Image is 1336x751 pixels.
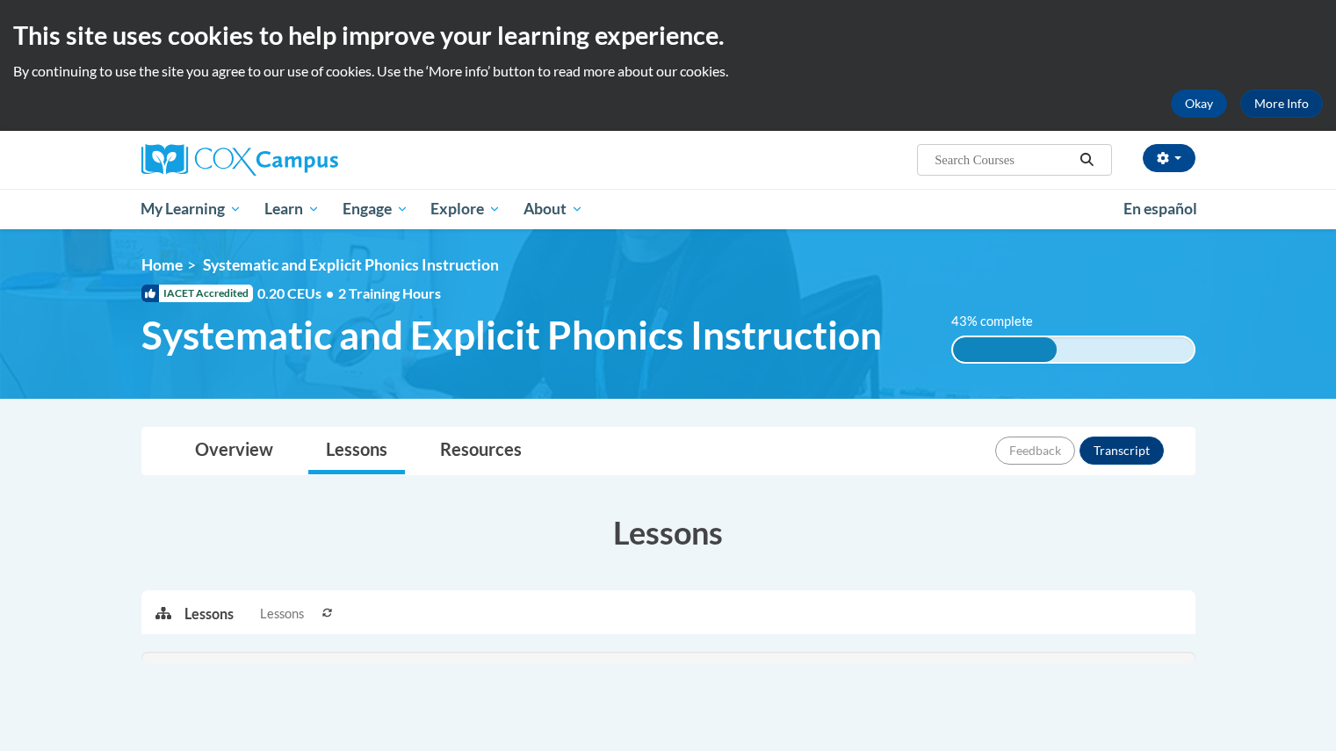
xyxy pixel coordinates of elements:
[1240,90,1323,118] a: More Info
[512,189,595,229] a: About
[257,284,338,303] span: 0.20 CEUs
[995,437,1075,465] button: Feedback
[951,312,1052,331] label: 43% complete
[184,604,234,624] p: Lessons
[1171,90,1227,118] button: Okay
[141,510,1195,554] h3: Lessons
[264,199,320,220] span: Learn
[141,144,338,176] img: Cox Campus
[177,428,291,474] a: Overview
[1123,199,1197,218] span: En español
[1073,149,1100,170] button: Search
[422,428,539,474] a: Resources
[115,189,1222,229] div: Main menu
[13,18,1323,53] h2: This site uses cookies to help improve your learning experience.
[141,256,183,274] a: Home
[253,189,331,229] a: Learn
[141,144,475,176] a: Cox Campus
[260,604,304,624] span: Lessons
[430,199,501,220] span: Explore
[13,61,1323,81] p: By continuing to use the site you agree to our use of cookies. Use the ‘More info’ button to read...
[1143,144,1195,172] button: Account Settings
[338,285,441,301] span: 2 Training Hours
[141,285,253,302] span: IACET Accredited
[141,199,242,220] span: My Learning
[933,149,1073,170] input: Search Courses
[343,199,408,220] span: Engage
[331,189,420,229] a: Engage
[524,199,583,220] span: About
[419,189,512,229] a: Explore
[326,285,334,301] span: •
[308,428,405,474] a: Lessons
[953,337,1057,362] div: 43% complete
[141,312,882,358] span: Systematic and Explicit Phonics Instruction
[1112,191,1209,227] a: En español
[130,189,254,229] a: My Learning
[1080,437,1164,465] button: Transcript
[203,256,499,274] span: Systematic and Explicit Phonics Instruction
